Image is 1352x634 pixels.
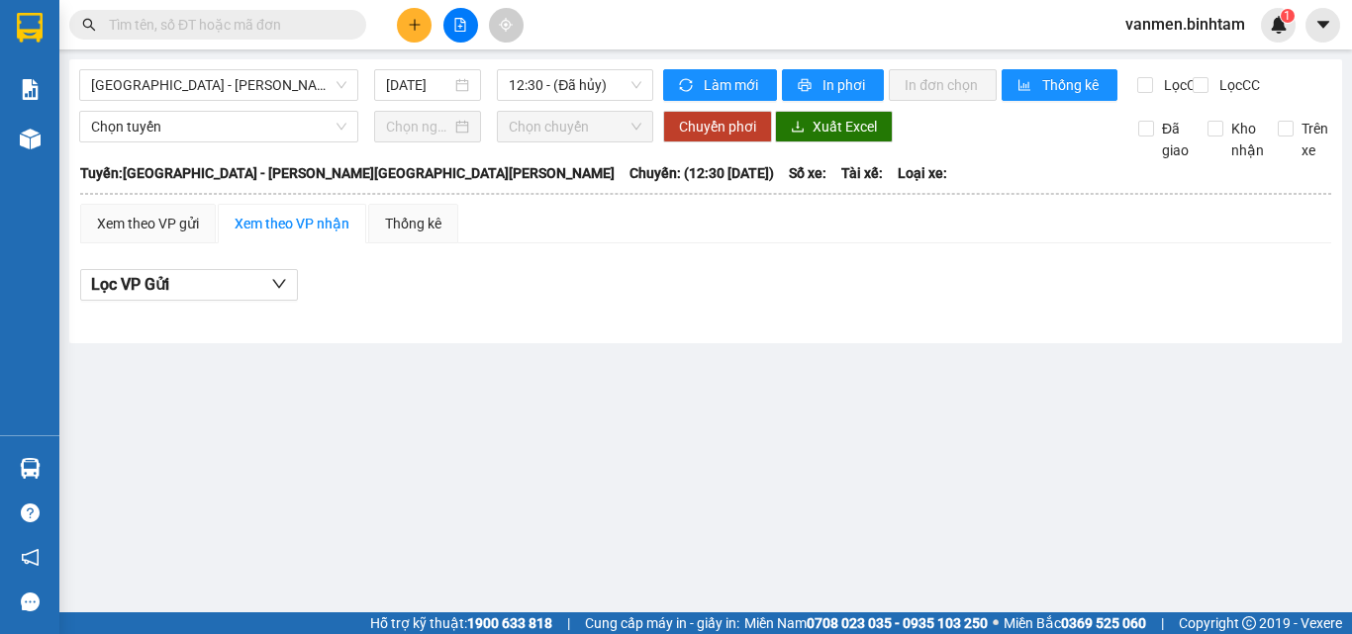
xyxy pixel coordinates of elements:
[235,213,349,234] div: Xem theo VP nhận
[789,162,826,184] span: Số xe:
[889,69,997,101] button: In đơn chọn
[20,129,41,149] img: warehouse-icon
[509,112,641,141] span: Chọn chuyến
[679,78,696,94] span: sync
[807,615,988,631] strong: 0708 023 035 - 0935 103 250
[91,272,169,297] span: Lọc VP Gửi
[70,91,277,129] span: VP Tân Bình ĐT:
[370,612,552,634] span: Hỗ trợ kỹ thuật:
[663,111,772,142] button: Chuyển phơi
[744,612,988,634] span: Miền Nam
[704,74,761,96] span: Làm mới
[271,276,287,292] span: down
[443,8,478,43] button: file-add
[82,18,96,32] span: search
[1042,74,1102,96] span: Thống kê
[17,13,43,43] img: logo-vxr
[782,69,884,101] button: printerIn phơi
[397,8,432,43] button: plus
[629,162,774,184] span: Chuyến: (12:30 [DATE])
[489,8,524,43] button: aim
[1110,12,1261,37] span: vanmen.binhtam
[1284,9,1291,23] span: 1
[80,269,298,301] button: Lọc VP Gửi
[1154,118,1197,161] span: Đã giao
[993,619,999,627] span: ⚪️
[1161,612,1164,634] span: |
[20,79,41,100] img: solution-icon
[1242,616,1256,630] span: copyright
[385,213,441,234] div: Thống kê
[70,33,268,88] strong: CÔNG TY CP BÌNH TÂM
[1294,118,1336,161] span: Trên xe
[1017,78,1034,94] span: bar-chart
[453,18,467,32] span: file-add
[408,18,422,32] span: plus
[467,615,552,631] strong: 1900 633 818
[898,162,947,184] span: Loại xe:
[822,74,868,96] span: In phơi
[80,165,615,181] b: Tuyến: [GEOGRAPHIC_DATA] - [PERSON_NAME][GEOGRAPHIC_DATA][PERSON_NAME]
[97,213,199,234] div: Xem theo VP gửi
[8,140,189,159] span: Gửi:
[567,612,570,634] span: |
[1281,9,1295,23] sup: 1
[663,69,777,101] button: syncLàm mới
[1061,615,1146,631] strong: 0369 525 060
[775,111,893,142] button: downloadXuất Excel
[70,91,277,129] span: 085 88 555 88
[20,458,41,479] img: warehouse-icon
[91,112,346,141] span: Chọn tuyến
[109,14,342,36] input: Tìm tên, số ĐT hoặc mã đơn
[21,592,40,611] span: message
[1305,8,1340,43] button: caret-down
[1270,16,1288,34] img: icon-new-feature
[1314,16,1332,34] span: caret-down
[499,18,513,32] span: aim
[386,116,451,137] input: Chọn ngày
[1156,74,1207,96] span: Lọc CR
[585,612,739,634] span: Cung cấp máy in - giấy in:
[1211,74,1263,96] span: Lọc CC
[509,70,641,100] span: 12:30 - (Đã hủy)
[91,70,346,100] span: Hà Nội - Quảng Ngãi
[1004,612,1146,634] span: Miền Bắc
[798,78,815,94] span: printer
[386,74,451,96] input: 14/08/2025
[1002,69,1117,101] button: bar-chartThống kê
[1223,118,1272,161] span: Kho nhận
[841,162,883,184] span: Tài xế:
[37,140,189,159] span: VP [PERSON_NAME] -
[21,548,40,567] span: notification
[21,503,40,522] span: question-circle
[8,37,67,126] img: logo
